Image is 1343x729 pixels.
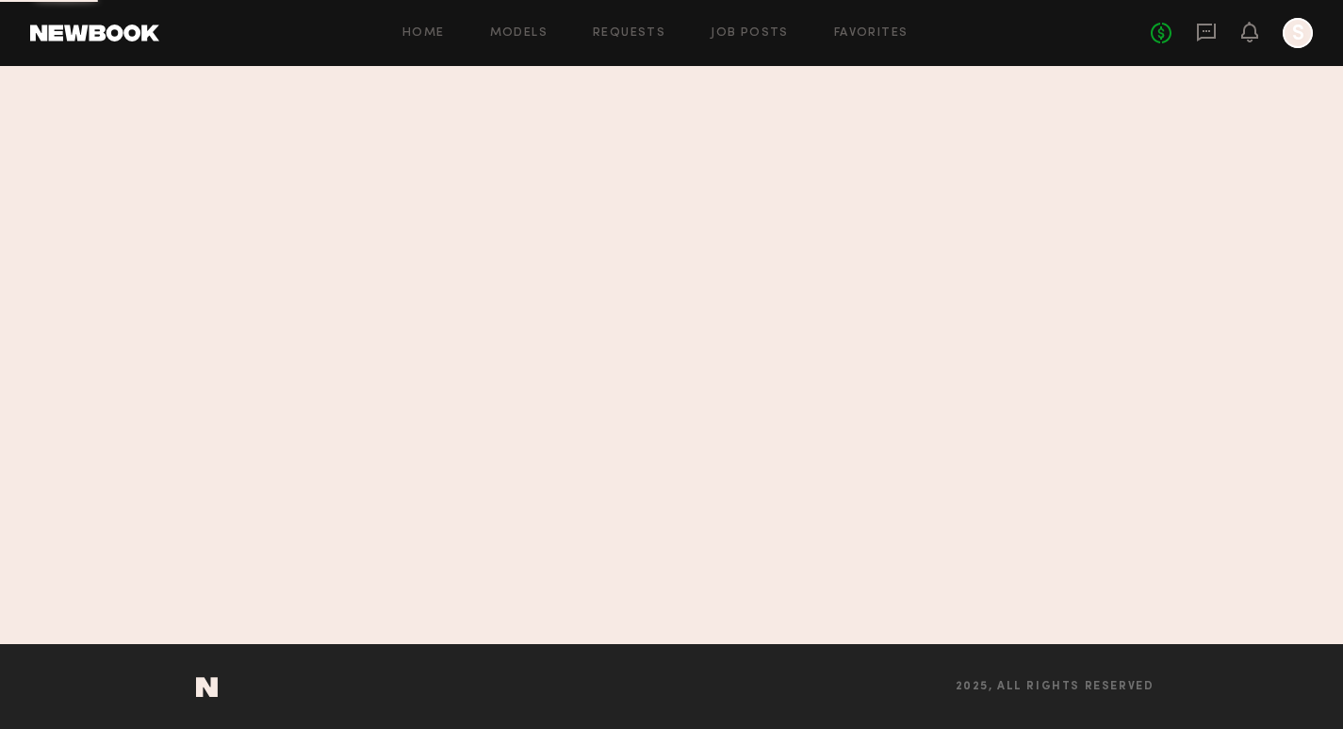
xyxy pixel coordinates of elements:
a: Favorites [834,27,909,40]
a: Requests [593,27,665,40]
span: 2025, all rights reserved [956,681,1155,693]
a: Job Posts [711,27,789,40]
a: Models [490,27,548,40]
a: Home [402,27,445,40]
a: S [1283,18,1313,48]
